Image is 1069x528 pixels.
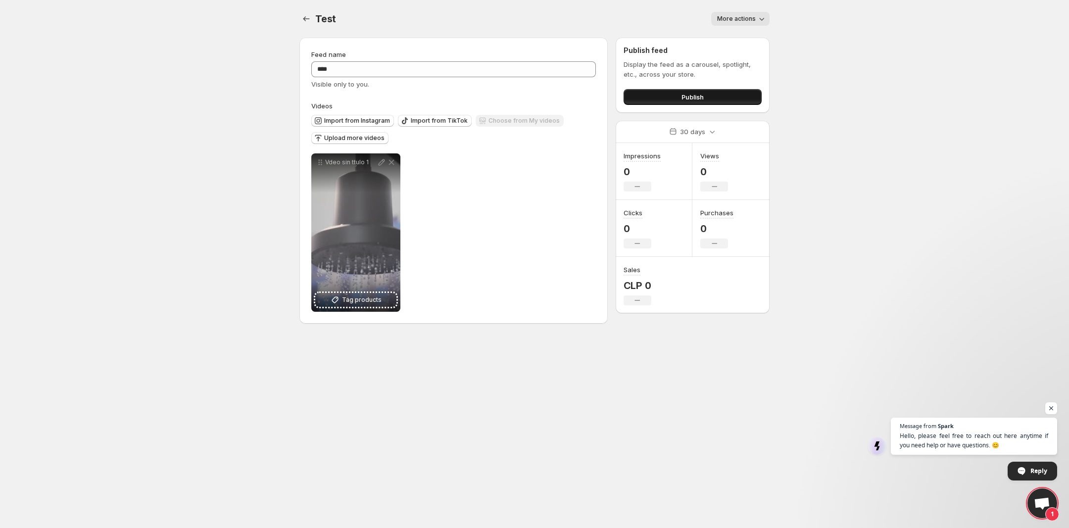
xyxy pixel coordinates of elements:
[411,117,468,125] span: Import from TikTok
[311,153,400,312] div: Vdeo sin ttulo 1Tag products
[324,134,385,142] span: Upload more videos
[624,166,661,178] p: 0
[900,431,1048,450] span: Hello, please feel free to reach out here anytime if you need help or have questions. 😊
[1027,488,1057,518] div: Open chat
[311,102,333,110] span: Videos
[624,208,642,218] h3: Clicks
[624,89,762,105] button: Publish
[315,293,396,307] button: Tag products
[299,12,313,26] button: Settings
[624,151,661,161] h3: Impressions
[1045,507,1059,521] span: 1
[938,423,954,429] span: Spark
[711,12,770,26] button: More actions
[681,92,704,102] span: Publish
[700,166,728,178] p: 0
[700,223,733,235] p: 0
[624,223,651,235] p: 0
[325,158,377,166] p: Vdeo sin ttulo 1
[900,423,936,429] span: Message from
[398,115,472,127] button: Import from TikTok
[700,208,733,218] h3: Purchases
[624,46,762,55] h2: Publish feed
[342,295,382,305] span: Tag products
[624,59,762,79] p: Display the feed as a carousel, spotlight, etc., across your store.
[311,50,346,58] span: Feed name
[624,265,640,275] h3: Sales
[1030,462,1047,480] span: Reply
[700,151,719,161] h3: Views
[311,80,369,88] span: Visible only to you.
[324,117,390,125] span: Import from Instagram
[680,127,705,137] p: 30 days
[311,132,389,144] button: Upload more videos
[717,15,756,23] span: More actions
[624,280,651,291] p: CLP 0
[311,115,394,127] button: Import from Instagram
[315,13,336,25] span: Test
